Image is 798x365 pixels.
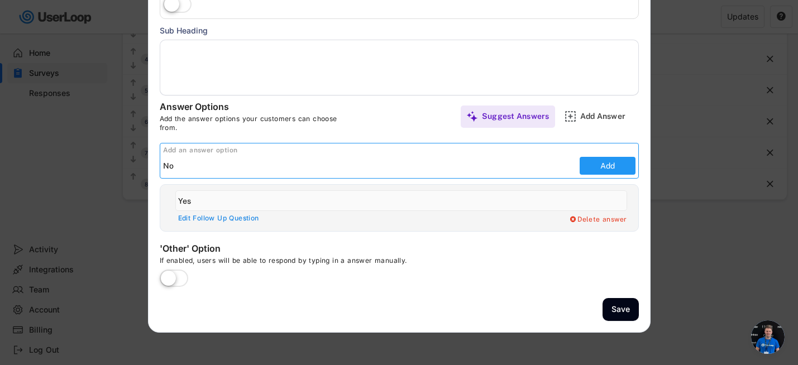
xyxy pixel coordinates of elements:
[751,320,785,354] div: Open chat
[175,190,627,211] input: Yes
[603,298,639,321] button: Save
[160,25,639,36] div: Sub Heading
[565,111,576,122] img: AddMajor.svg
[580,111,636,121] div: Add Answer
[160,256,495,270] div: If enabled, users will be able to respond by typing in a answer manually.
[482,111,549,121] div: Suggest Answers
[466,111,478,122] img: MagicMajor%20%28Purple%29.svg
[569,215,627,224] div: Delete answer
[160,114,355,132] div: Add the answer options your customers can choose from.
[580,157,635,175] button: Add
[160,243,383,256] div: 'Other' Option
[160,101,327,114] div: Answer Options
[163,146,638,155] div: Add an answer option
[178,214,259,223] div: Edit Follow Up Question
